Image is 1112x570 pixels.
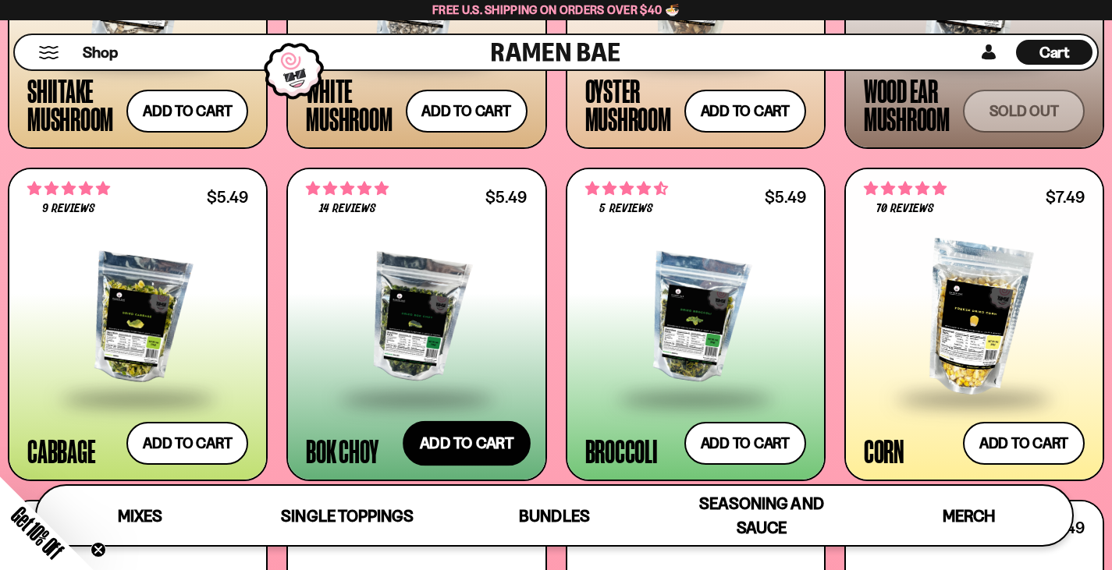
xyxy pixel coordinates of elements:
[864,179,947,199] span: 4.90 stars
[118,506,162,526] span: Mixes
[306,437,378,465] div: Bok Choy
[27,179,110,199] span: 4.78 stars
[8,168,268,480] a: 4.78 stars 9 reviews $5.49 Cabbage Add to cart
[126,90,248,133] button: Add to cart
[658,486,865,545] a: Seasoning and Sauce
[38,46,59,59] button: Mobile Menu Trigger
[585,76,677,133] div: Oyster Mushroom
[963,422,1085,465] button: Add to cart
[37,486,243,545] a: Mixes
[126,422,248,465] button: Add to cart
[585,437,658,465] div: Broccoli
[765,189,806,204] div: $5.49
[684,422,806,465] button: Add to cart
[485,189,527,204] div: $5.49
[83,42,118,63] span: Shop
[844,168,1104,480] a: 4.90 stars 70 reviews $7.49 Corn Add to cart
[865,486,1072,545] a: Merch
[406,90,528,133] button: Add to cart
[207,189,248,204] div: $5.49
[1039,43,1070,62] span: Cart
[319,203,376,215] span: 14 reviews
[1016,35,1092,69] a: Cart
[876,203,934,215] span: 70 reviews
[599,203,652,215] span: 5 reviews
[699,494,823,537] span: Seasoning and Sauce
[281,506,413,526] span: Single Toppings
[432,2,680,17] span: Free U.S. Shipping on Orders over $40 🍜
[1046,189,1085,204] div: $7.49
[7,502,68,563] span: Get 10% Off
[519,506,589,526] span: Bundles
[566,168,826,480] a: 4.60 stars 5 reviews $5.49 Broccoli Add to cart
[585,179,668,199] span: 4.60 stars
[243,486,450,545] a: Single Toppings
[27,437,95,465] div: Cabbage
[286,168,546,480] a: 4.93 stars 14 reviews $5.49 Bok Choy Add to cart
[403,420,531,466] button: Add to cart
[27,76,119,133] div: Shiitake Mushroom
[306,76,397,133] div: White Mushroom
[864,437,904,465] div: Corn
[943,506,995,526] span: Merch
[42,203,95,215] span: 9 reviews
[684,90,806,133] button: Add to cart
[83,40,118,65] a: Shop
[864,76,955,133] div: Wood Ear Mushroom
[91,542,106,558] button: Close teaser
[451,486,658,545] a: Bundles
[306,179,389,199] span: 4.93 stars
